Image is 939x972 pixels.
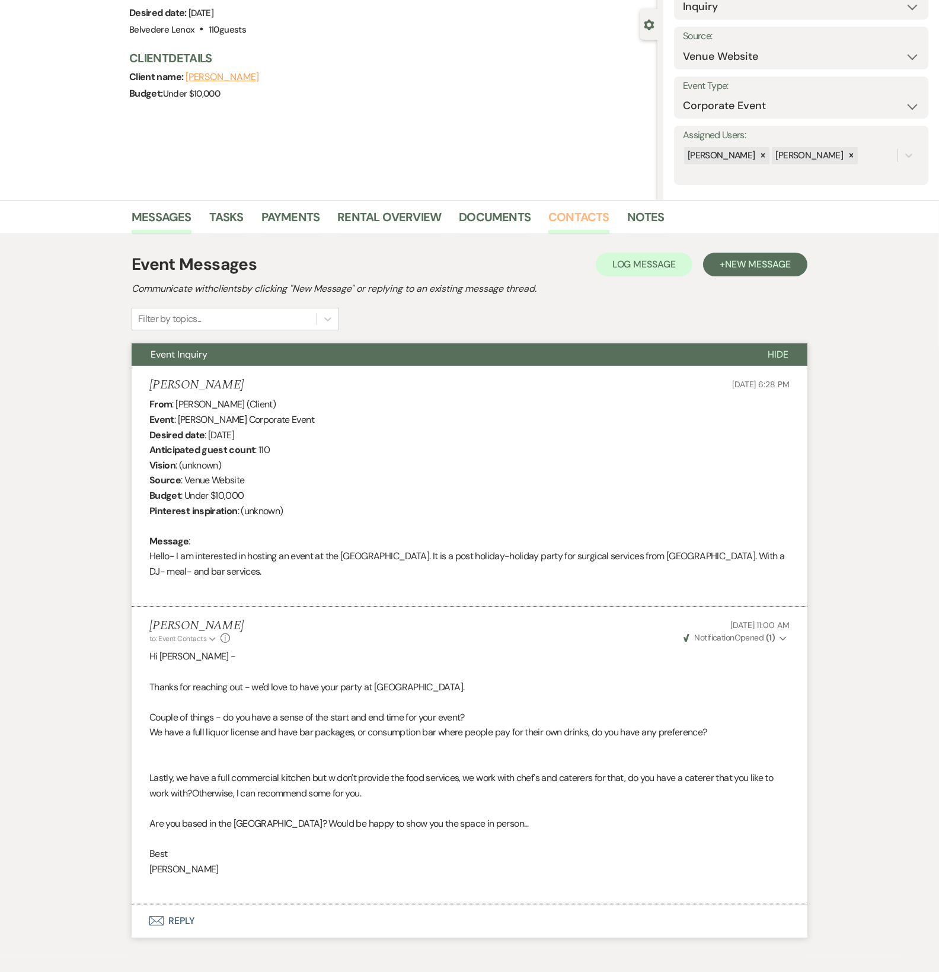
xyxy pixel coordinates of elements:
[683,78,919,95] label: Event Type:
[149,710,790,725] p: Couple of things - do you have a sense of the start and end time for your event?
[132,208,191,234] a: Messages
[132,282,807,296] h2: Communicate with clients by clicking "New Message" or replying to an existing message thread.
[261,208,320,234] a: Payments
[683,28,919,45] label: Source:
[149,633,218,644] button: to: Event Contacts
[149,398,172,410] b: From
[129,7,189,19] span: Desired date:
[149,474,181,486] b: Source
[596,253,692,276] button: Log Message
[163,88,221,100] span: Under $10,000
[627,208,665,234] a: Notes
[149,489,181,502] b: Budget
[725,258,791,270] span: New Message
[149,397,790,594] div: : [PERSON_NAME] (Client) : [PERSON_NAME] Corporate Event : [DATE] : 110 : (unknown) : Venue Websi...
[149,862,790,877] p: [PERSON_NAME]
[151,348,207,361] span: Event Inquiry
[149,846,790,862] p: Best
[768,348,788,361] span: Hide
[694,632,734,643] span: Notification
[682,632,790,644] button: NotificationOpened (1)
[612,258,676,270] span: Log Message
[149,429,205,441] b: Desired date
[149,619,244,633] h5: [PERSON_NAME]
[149,535,189,547] b: Message
[149,770,790,801] p: Lastly, we have a full commercial kitchen but w don't provide the food services, we work with che...
[149,649,790,664] p: Hi [PERSON_NAME] -
[766,632,775,643] strong: ( 1 )
[459,208,531,234] a: Documents
[186,72,259,82] button: [PERSON_NAME]
[149,413,174,426] b: Event
[732,379,790,390] span: [DATE] 6:28 PM
[548,208,609,234] a: Contacts
[772,147,845,164] div: [PERSON_NAME]
[209,24,246,36] span: 110 guests
[138,312,202,326] div: Filter by topics...
[149,816,790,831] p: Are you based in the [GEOGRAPHIC_DATA]? Would be happy to show you the space in person...
[149,634,206,643] span: to: Event Contacts
[337,208,441,234] a: Rental Overview
[703,253,807,276] button: +New Message
[149,680,790,695] p: Thanks for reaching out - we'd love to have your party at [GEOGRAPHIC_DATA].
[132,343,749,366] button: Event Inquiry
[149,378,244,393] h5: [PERSON_NAME]
[132,252,257,277] h1: Event Messages
[132,904,807,938] button: Reply
[683,127,919,144] label: Assigned Users:
[684,632,775,643] span: Opened
[209,208,244,234] a: Tasks
[684,147,757,164] div: [PERSON_NAME]
[149,725,790,740] p: We have a full liquor license and have bar packages, or consumption bar where people pay for thei...
[149,505,238,517] b: Pinterest inspiration
[189,7,213,19] span: [DATE]
[730,620,790,630] span: [DATE] 11:00 AM
[129,50,646,66] h3: Client Details
[129,24,194,36] span: Belvedere Lenox
[749,343,807,366] button: Hide
[149,459,175,471] b: Vision
[644,18,654,30] button: Close lead details
[129,87,163,100] span: Budget:
[129,71,186,83] span: Client name:
[149,444,255,456] b: Anticipated guest count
